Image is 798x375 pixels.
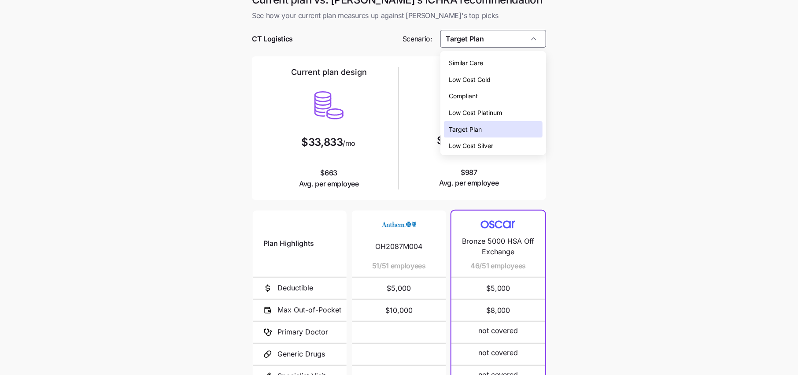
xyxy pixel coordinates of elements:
[462,300,535,321] span: $8,000
[362,300,435,321] span: $10,000
[277,327,328,338] span: Primary Doctor
[470,260,526,271] span: 46/51 employees
[437,135,480,146] span: $53,484
[362,278,435,299] span: $5,000
[277,304,341,316] span: Max Out-of-Pocket
[375,241,422,252] span: OH2087M004
[252,10,546,21] span: See how your current plan measures up against [PERSON_NAME]'s top picks
[449,91,478,101] span: Compliant
[381,216,417,233] img: Carrier
[462,278,535,299] span: $5,000
[478,347,518,358] span: not covered
[299,167,359,189] span: $663
[439,167,499,189] span: $987
[299,178,359,189] span: Avg. per employee
[449,125,482,134] span: Target Plan
[449,75,491,85] span: Low Cost Gold
[263,238,314,249] span: Plan Highlights
[372,260,426,271] span: 51/51 employees
[480,216,516,233] img: Carrier
[449,141,494,151] span: Low Cost Silver
[343,140,355,147] span: /mo
[252,33,293,45] span: CT Logistics
[449,58,484,68] span: Similar Care
[403,33,432,45] span: Scenario:
[439,178,499,189] span: Avg. per employee
[462,236,535,258] span: Bronze 5000 HSA Off Exchange
[291,67,367,78] h2: Current plan design
[277,282,313,293] span: Deductible
[478,325,518,336] span: not covered
[449,108,502,118] span: Low Cost Platinum
[277,349,325,360] span: Generic Drugs
[302,137,343,148] span: $33,833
